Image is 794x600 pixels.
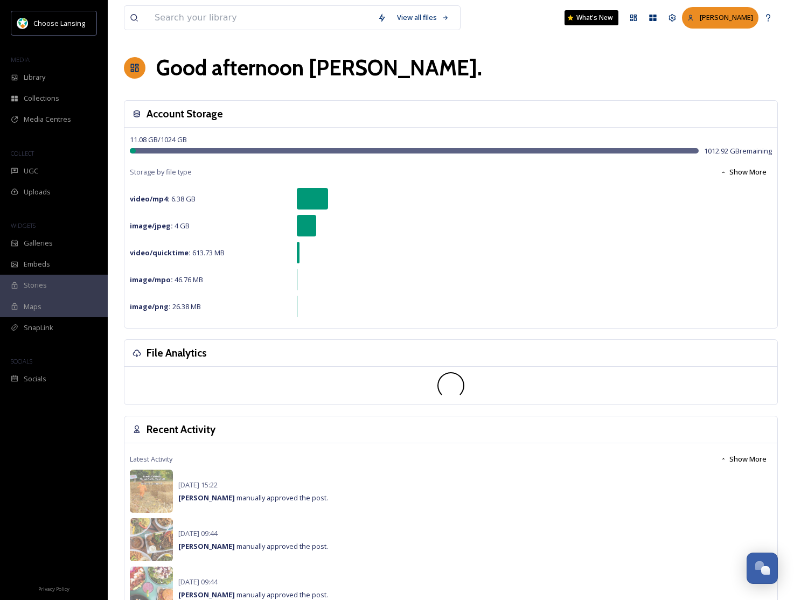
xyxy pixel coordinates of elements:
[24,72,45,82] span: Library
[11,149,34,157] span: COLLECT
[11,357,32,365] span: SOCIALS
[130,248,225,257] span: 613.73 MB
[715,162,772,183] button: Show More
[24,166,38,176] span: UGC
[178,493,328,503] span: manually approved the post.
[130,518,173,561] img: f1b7da7a-1051-4493-93c9-d2dec377e49a.jpg
[130,302,201,311] span: 26.38 MB
[147,345,207,361] h3: File Analytics
[715,449,772,470] button: Show More
[130,454,172,464] span: Latest Activity
[130,194,170,204] strong: video/mp4 :
[24,93,59,103] span: Collections
[700,12,753,22] span: [PERSON_NAME]
[147,106,223,122] h3: Account Storage
[24,238,53,248] span: Galleries
[130,221,190,231] span: 4 GB
[747,553,778,584] button: Open Chat
[24,259,50,269] span: Embeds
[147,422,215,437] h3: Recent Activity
[149,6,372,30] input: Search your library
[178,590,328,599] span: manually approved the post.
[11,221,36,229] span: WIDGETS
[682,7,758,28] a: [PERSON_NAME]
[178,480,218,490] span: [DATE] 15:22
[38,582,69,595] a: Privacy Policy
[130,167,192,177] span: Storage by file type
[178,528,218,538] span: [DATE] 09:44
[24,323,53,333] span: SnapLink
[178,493,235,503] strong: [PERSON_NAME]
[178,541,235,551] strong: [PERSON_NAME]
[24,374,46,384] span: Socials
[24,280,47,290] span: Stories
[130,248,191,257] strong: video/quicktime :
[130,275,173,284] strong: image/mpo :
[178,541,328,551] span: manually approved the post.
[156,52,482,84] h1: Good afternoon [PERSON_NAME] .
[130,135,187,144] span: 11.08 GB / 1024 GB
[130,275,203,284] span: 46.76 MB
[130,194,196,204] span: 6.38 GB
[704,146,772,156] span: 1012.92 GB remaining
[24,187,51,197] span: Uploads
[130,221,173,231] strong: image/jpeg :
[11,55,30,64] span: MEDIA
[178,590,235,599] strong: [PERSON_NAME]
[33,18,85,28] span: Choose Lansing
[17,18,28,29] img: logo.jpeg
[38,585,69,592] span: Privacy Policy
[24,114,71,124] span: Media Centres
[392,7,455,28] a: View all files
[130,302,171,311] strong: image/png :
[130,470,173,513] img: 1caf07c1-715f-4578-b159-f3104c7ce152.jpg
[565,10,618,25] a: What's New
[178,577,218,587] span: [DATE] 09:44
[24,302,41,312] span: Maps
